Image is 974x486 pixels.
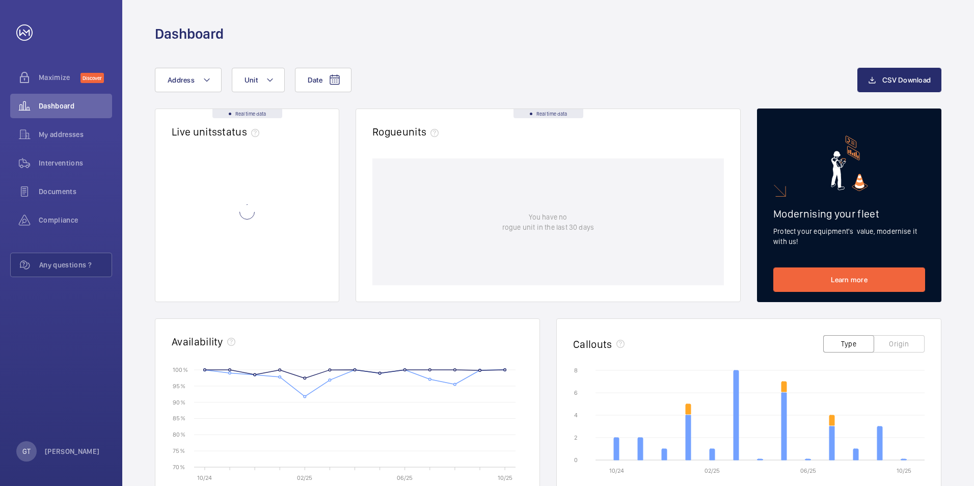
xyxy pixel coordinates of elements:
p: [PERSON_NAME] [45,446,100,456]
h2: Live units [172,125,263,138]
text: 4 [574,412,578,419]
h2: Modernising your fleet [773,207,925,220]
text: 95 % [173,382,185,389]
text: 6 [574,389,578,396]
span: My addresses [39,129,112,140]
text: 02/25 [297,474,312,481]
button: Address [155,68,222,92]
span: Maximize [39,72,80,83]
text: 2 [574,434,577,441]
span: Discover [80,73,104,83]
button: CSV Download [857,68,941,92]
a: Learn more [773,267,925,292]
text: 06/25 [397,474,413,481]
span: Date [308,76,322,84]
button: Unit [232,68,285,92]
text: 02/25 [705,467,720,474]
button: Date [295,68,351,92]
text: 70 % [173,463,185,470]
div: Real time data [513,109,583,118]
h2: Availability [172,335,223,348]
text: 10/24 [197,474,212,481]
text: 100 % [173,366,188,373]
text: 85 % [173,415,185,422]
text: 75 % [173,447,185,454]
text: 80 % [173,431,185,438]
text: 90 % [173,398,185,406]
text: 10/25 [897,467,911,474]
text: 10/24 [609,467,624,474]
p: GT [22,446,31,456]
span: Documents [39,186,112,197]
span: Compliance [39,215,112,225]
p: Protect your equipment's value, modernise it with us! [773,226,925,247]
span: Any questions ? [39,260,112,270]
text: 10/25 [498,474,512,481]
button: Type [823,335,874,353]
span: units [402,125,443,138]
text: 8 [574,367,578,374]
div: Real time data [212,109,282,118]
h2: Rogue [372,125,443,138]
span: Dashboard [39,101,112,111]
button: Origin [874,335,925,353]
img: marketing-card.svg [831,136,868,191]
text: 0 [574,456,578,464]
span: Address [168,76,195,84]
h1: Dashboard [155,24,224,43]
span: CSV Download [882,76,931,84]
span: Interventions [39,158,112,168]
p: You have no rogue unit in the last 30 days [502,212,594,232]
span: status [217,125,263,138]
text: 06/25 [800,467,816,474]
h2: Callouts [573,338,612,350]
span: Unit [245,76,258,84]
